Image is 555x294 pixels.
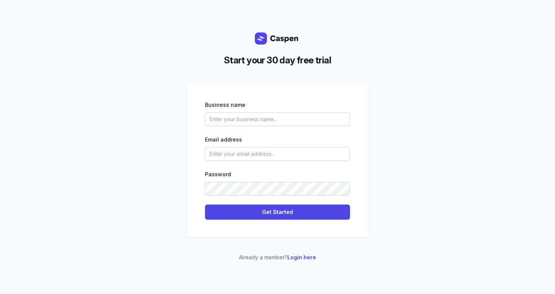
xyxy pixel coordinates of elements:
div: Password [205,170,350,179]
input: Enter your business name... [205,112,350,126]
h2: Start your 30 day free trial [193,54,362,67]
button: Get Started [205,205,350,220]
input: Enter your email address... [205,147,350,161]
div: Email address [205,135,350,144]
div: Business name [205,100,350,109]
a: Login here [287,254,316,260]
span: Get Started [210,208,345,217]
p: Already a member? [187,253,368,262]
